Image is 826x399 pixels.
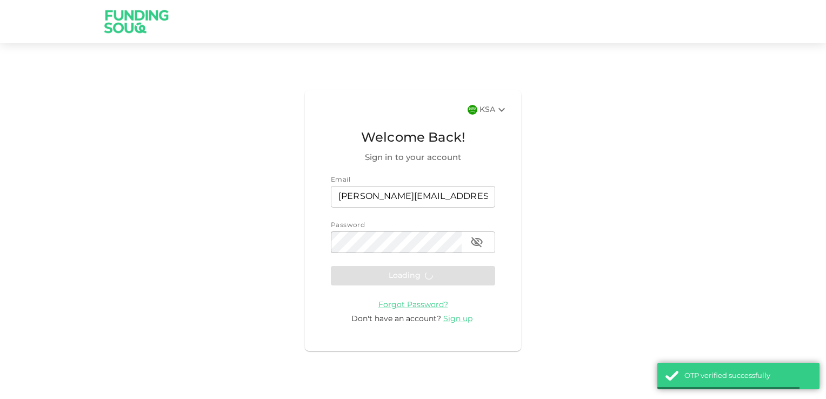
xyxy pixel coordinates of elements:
[331,222,365,229] span: Password
[684,371,811,382] div: OTP verified successfully
[468,105,477,115] img: flag-sa.b9a346574cdc8950dd34b50780441f57.svg
[479,103,508,116] div: KSA
[351,315,441,323] span: Don't have an account?
[331,186,495,208] input: email
[331,231,462,253] input: password
[443,315,472,323] span: Sign up
[331,177,350,183] span: Email
[331,151,495,164] span: Sign in to your account
[331,128,495,149] span: Welcome Back!
[378,301,448,309] a: Forgot Password?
